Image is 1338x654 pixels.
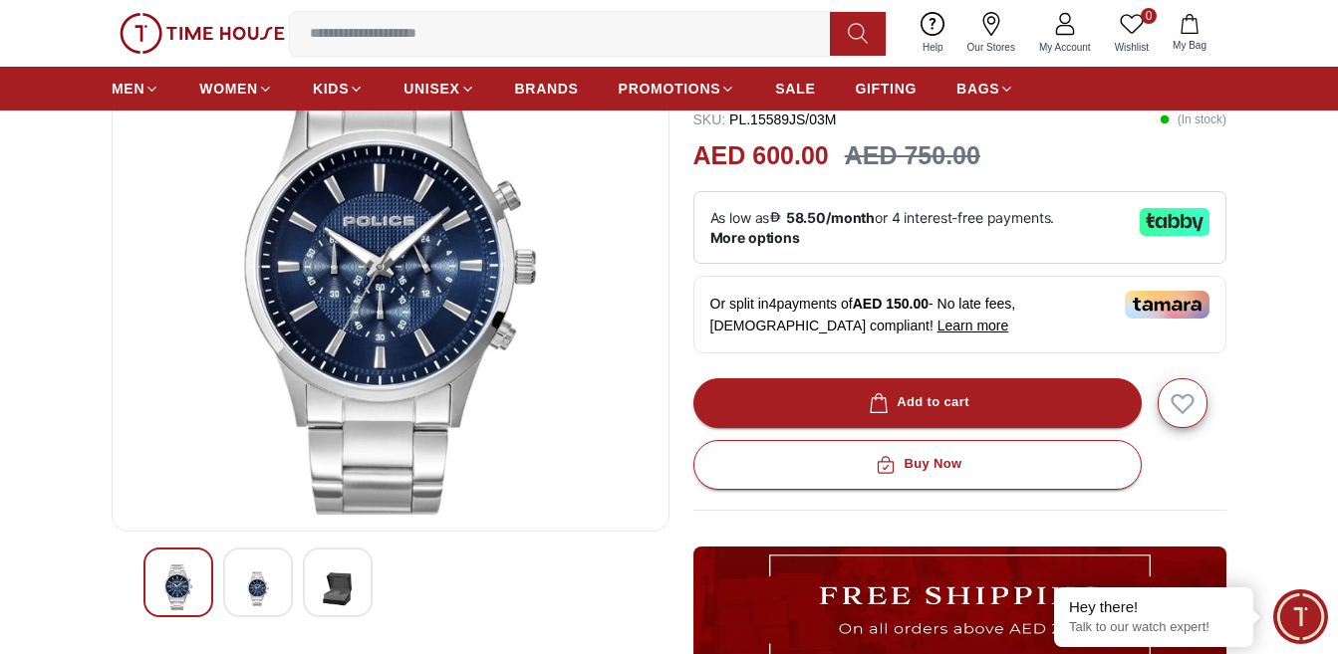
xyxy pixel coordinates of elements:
span: UNISEX [403,79,459,99]
img: ... [120,13,285,55]
img: Tamara [1125,291,1209,319]
span: BAGS [956,79,999,99]
span: My Bag [1165,38,1214,53]
a: 0Wishlist [1103,8,1161,59]
img: POLICE Men's Multi Function Blue Dial Watch - PL.15589JS/03M [240,564,276,613]
p: PL.15589JS/03M [693,109,837,129]
div: Add to cart [865,391,969,414]
button: My Bag [1161,10,1218,57]
a: MEN [112,71,159,107]
img: POLICE Men's Multi Function Blue Dial Watch - PL.15589JS/03M [129,37,653,515]
span: WOMEN [199,79,258,99]
img: POLICE Men's Multi Function Blue Dial Watch - PL.15589JS/03M [320,564,356,613]
span: KIDS [313,79,349,99]
span: SKU : [693,111,726,127]
h3: AED 750.00 [845,137,980,175]
h2: AED 600.00 [693,137,829,175]
span: SALE [775,79,815,99]
div: Hey there! [1069,597,1238,617]
a: UNISEX [403,71,474,107]
span: AED 150.00 [853,296,929,312]
button: Add to cart [693,378,1142,428]
p: ( In stock ) [1160,109,1226,129]
a: KIDS [313,71,364,107]
span: Help [915,40,951,55]
span: 0 [1141,8,1157,24]
span: MEN [112,79,144,99]
span: GIFTING [855,79,917,99]
a: WOMEN [199,71,273,107]
span: Learn more [937,318,1009,333]
img: POLICE Men's Multi Function Blue Dial Watch - PL.15589JS/03M [160,564,196,610]
div: Chat Widget [1273,589,1328,644]
a: PROMOTIONS [619,71,736,107]
span: My Account [1031,40,1099,55]
a: BRANDS [515,71,579,107]
a: Help [911,8,955,59]
p: Talk to our watch expert! [1069,619,1238,636]
button: Buy Now [693,440,1142,490]
span: BRANDS [515,79,579,99]
a: Our Stores [955,8,1027,59]
a: BAGS [956,71,1014,107]
span: Wishlist [1107,40,1157,55]
a: GIFTING [855,71,917,107]
div: Or split in 4 payments of - No late fees, [DEMOGRAPHIC_DATA] compliant! [693,276,1227,353]
span: Our Stores [959,40,1023,55]
a: SALE [775,71,815,107]
div: Buy Now [872,453,961,476]
span: PROMOTIONS [619,79,721,99]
